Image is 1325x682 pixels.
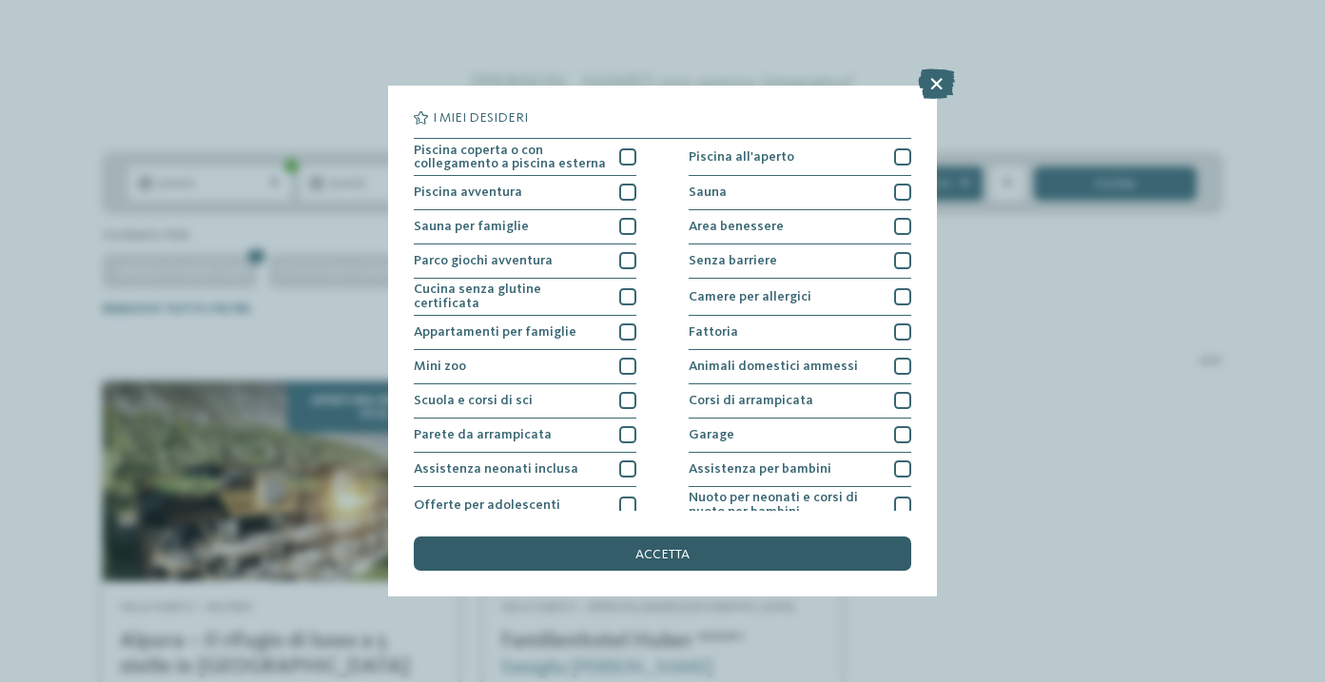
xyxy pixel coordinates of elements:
[414,360,466,373] span: Mini zoo
[689,360,858,373] span: Animali domestici ammessi
[689,394,813,407] span: Corsi di arrampicata
[414,283,607,310] span: Cucina senza glutine certificata
[689,462,831,476] span: Assistenza per bambini
[689,220,784,233] span: Area benessere
[414,144,607,171] span: Piscina coperta o con collegamento a piscina esterna
[689,150,794,164] span: Piscina all'aperto
[689,325,738,339] span: Fattoria
[414,325,576,339] span: Appartamenti per famiglie
[689,428,734,441] span: Garage
[414,254,553,267] span: Parco giochi avventura
[689,254,777,267] span: Senza barriere
[414,428,552,441] span: Parete da arrampicata
[433,111,528,125] span: I miei desideri
[689,491,882,518] span: Nuoto per neonati e corsi di nuoto per bambini
[414,498,560,512] span: Offerte per adolescenti
[414,394,533,407] span: Scuola e corsi di sci
[414,220,529,233] span: Sauna per famiglie
[689,185,727,199] span: Sauna
[689,290,811,303] span: Camere per allergici
[414,462,578,476] span: Assistenza neonati inclusa
[414,185,522,199] span: Piscina avventura
[635,548,690,561] span: accetta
